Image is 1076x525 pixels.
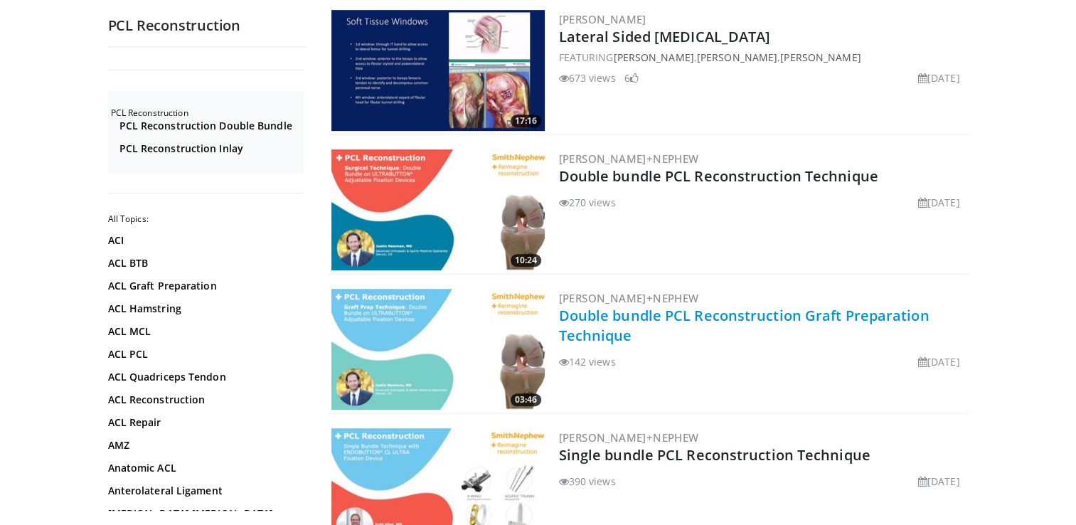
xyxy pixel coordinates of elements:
div: FEATURING , , [559,50,966,65]
a: AMZ [108,438,300,452]
span: 17:16 [511,115,541,127]
a: 03:46 [331,289,545,410]
a: Double bundle PCL Reconstruction Graft Preparation Technique [559,306,929,345]
a: [PERSON_NAME] [613,51,693,64]
a: ACL MCL [108,324,300,339]
a: Anatomic ACL [108,461,300,475]
a: PCL Reconstruction Double Bundle [119,119,300,133]
li: 142 views [559,354,616,369]
a: Lateral Sided [MEDICAL_DATA] [559,27,771,46]
a: ACL Quadriceps Tendon [108,370,300,384]
img: 7753dcb8-cd07-4147-b37c-1b502e1576b2.300x170_q85_crop-smart_upscale.jpg [331,10,545,131]
img: f32a784a-49b9-4afe-bc3d-18ff8691a8c6.300x170_q85_crop-smart_upscale.jpg [331,289,545,410]
li: 6 [624,70,639,85]
li: [DATE] [918,70,960,85]
h2: All Topics: [108,213,304,225]
a: PCL Reconstruction Inlay [119,142,300,156]
span: 03:46 [511,393,541,406]
a: [PERSON_NAME]+Nephew [559,152,699,166]
a: ACL Reconstruction [108,393,300,407]
a: ACI [108,233,300,248]
a: [PERSON_NAME] [780,51,861,64]
li: 270 views [559,195,616,210]
a: 17:16 [331,10,545,131]
h2: PCL Reconstruction [111,107,304,119]
a: [PERSON_NAME]+Nephew [559,430,699,445]
a: [PERSON_NAME] [697,51,777,64]
a: ACL Repair [108,415,300,430]
h2: PCL Reconstruction [108,16,307,35]
li: 390 views [559,474,616,489]
li: [DATE] [918,474,960,489]
a: [PERSON_NAME]+Nephew [559,291,699,305]
a: ACL BTB [108,256,300,270]
li: [DATE] [918,195,960,210]
a: Double bundle PCL Reconstruction Technique [559,166,878,186]
a: ACL Graft Preparation [108,279,300,293]
a: 10:24 [331,149,545,270]
a: ACL Hamstring [108,302,300,316]
span: 10:24 [511,254,541,267]
a: [MEDICAL_DATA] [MEDICAL_DATA] [108,507,300,521]
a: ACL PCL [108,347,300,361]
a: Single bundle PCL Reconstruction Technique [559,445,870,465]
a: [PERSON_NAME] [559,12,646,26]
img: aaec565a-38a8-41e5-914d-77601324d983.300x170_q85_crop-smart_upscale.jpg [331,149,545,270]
a: Anterolateral Ligament [108,484,300,498]
li: [DATE] [918,354,960,369]
li: 673 views [559,70,616,85]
